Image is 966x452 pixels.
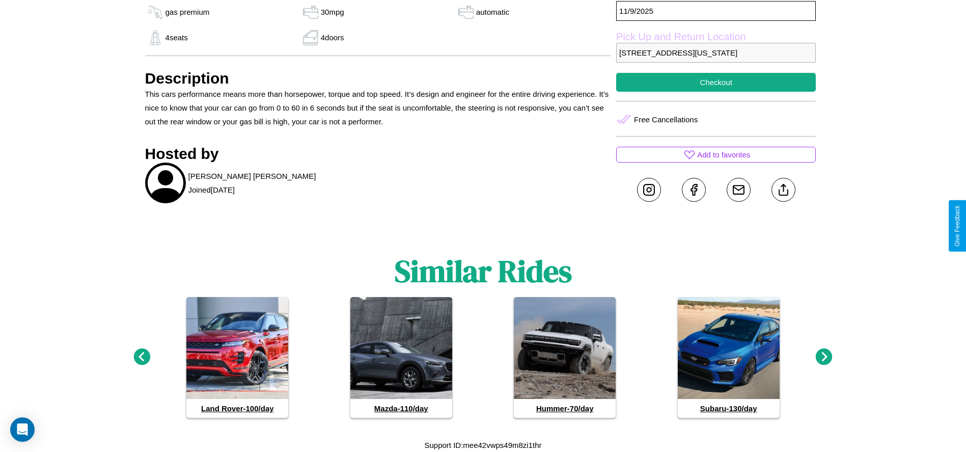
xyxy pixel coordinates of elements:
[350,399,452,418] h4: Mazda - 110 /day
[616,31,816,43] label: Pick Up and Return Location
[678,399,780,418] h4: Subaru - 130 /day
[424,438,541,452] p: Support ID: mee42vwps49m8zi1thr
[300,30,321,45] img: gas
[456,5,476,20] img: gas
[186,399,288,418] h4: Land Rover - 100 /day
[395,250,572,292] h1: Similar Rides
[145,87,612,128] p: This cars performance means more than horsepower, torque and top speed. It’s design and engineer ...
[10,417,35,442] div: Open Intercom Messenger
[145,70,612,87] h3: Description
[514,399,616,418] h4: Hummer - 70 /day
[634,113,698,126] p: Free Cancellations
[514,297,616,418] a: Hummer-70/day
[697,148,750,162] p: Add to favorites
[300,5,321,20] img: gas
[145,30,165,45] img: gas
[616,73,816,92] button: Checkout
[321,31,344,44] p: 4 doors
[616,43,816,63] p: [STREET_ADDRESS][US_STATE]
[186,297,288,418] a: Land Rover-100/day
[145,145,612,163] h3: Hosted by
[145,5,165,20] img: gas
[188,183,235,197] p: Joined [DATE]
[350,297,452,418] a: Mazda-110/day
[476,5,509,19] p: automatic
[616,1,816,21] p: 11 / 9 / 2025
[678,297,780,418] a: Subaru-130/day
[188,169,316,183] p: [PERSON_NAME] [PERSON_NAME]
[165,31,188,44] p: 4 seats
[165,5,210,19] p: gas premium
[321,5,344,19] p: 30 mpg
[954,205,961,247] div: Give Feedback
[616,147,816,163] button: Add to favorites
